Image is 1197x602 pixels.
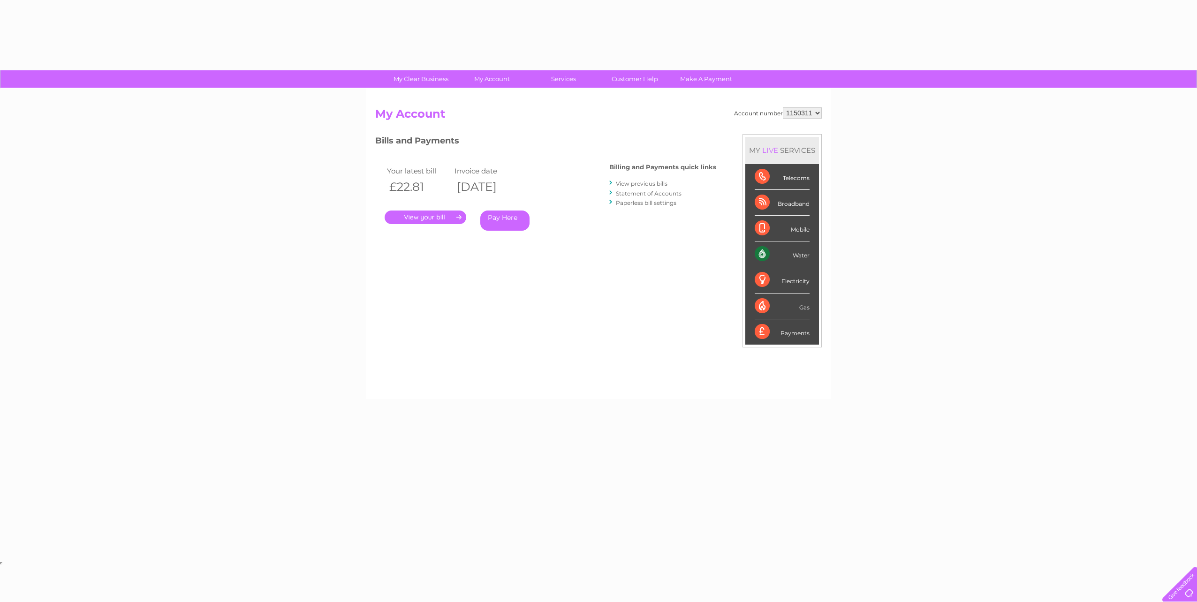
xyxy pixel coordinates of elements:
h3: Bills and Payments [375,134,716,150]
div: Gas [755,293,810,319]
a: View previous bills [616,180,667,187]
div: Telecoms [755,164,810,190]
div: Mobile [755,216,810,241]
a: . [385,211,466,224]
th: [DATE] [452,177,520,196]
h4: Billing and Payments quick links [609,164,716,171]
a: My Clear Business [382,70,460,88]
div: Payments [755,319,810,345]
td: Invoice date [452,165,520,177]
a: My Account [454,70,531,88]
a: Paperless bill settings [616,199,676,206]
h2: My Account [375,107,822,125]
div: Account number [734,107,822,119]
td: Your latest bill [385,165,452,177]
a: Statement of Accounts [616,190,682,197]
a: Customer Help [596,70,674,88]
a: Services [525,70,602,88]
div: LIVE [760,146,780,155]
a: Pay Here [480,211,530,231]
div: Water [755,241,810,267]
div: MY SERVICES [745,137,819,164]
div: Broadband [755,190,810,216]
th: £22.81 [385,177,452,196]
div: Electricity [755,267,810,293]
a: Make A Payment [667,70,745,88]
